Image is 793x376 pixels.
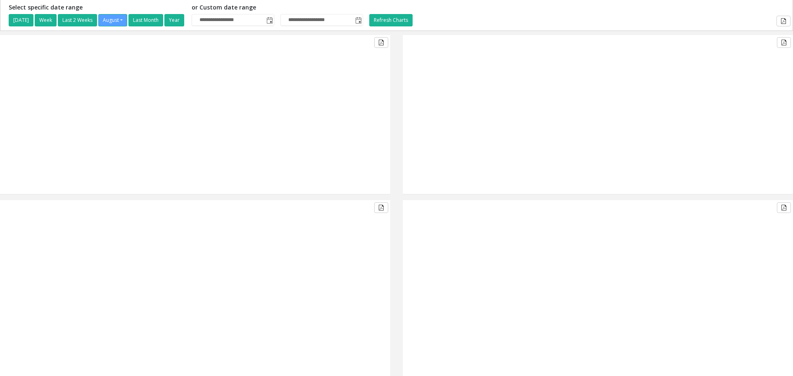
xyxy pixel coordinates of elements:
button: Last Month [128,14,163,26]
span: Toggle popup [265,14,274,26]
button: Export to pdf [374,37,388,48]
button: Year [164,14,184,26]
button: Refresh Charts [369,14,413,26]
button: August [98,14,127,26]
button: [DATE] [9,14,33,26]
button: Export to pdf [777,37,791,48]
button: Export to pdf [374,202,388,213]
button: Week [35,14,57,26]
button: Export to pdf [776,16,791,26]
h5: or Custom date range [192,4,363,11]
span: Toggle popup [354,14,363,26]
button: Export to pdf [777,202,791,213]
h5: Select specific date range [9,4,185,11]
button: Last 2 Weeks [58,14,97,26]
